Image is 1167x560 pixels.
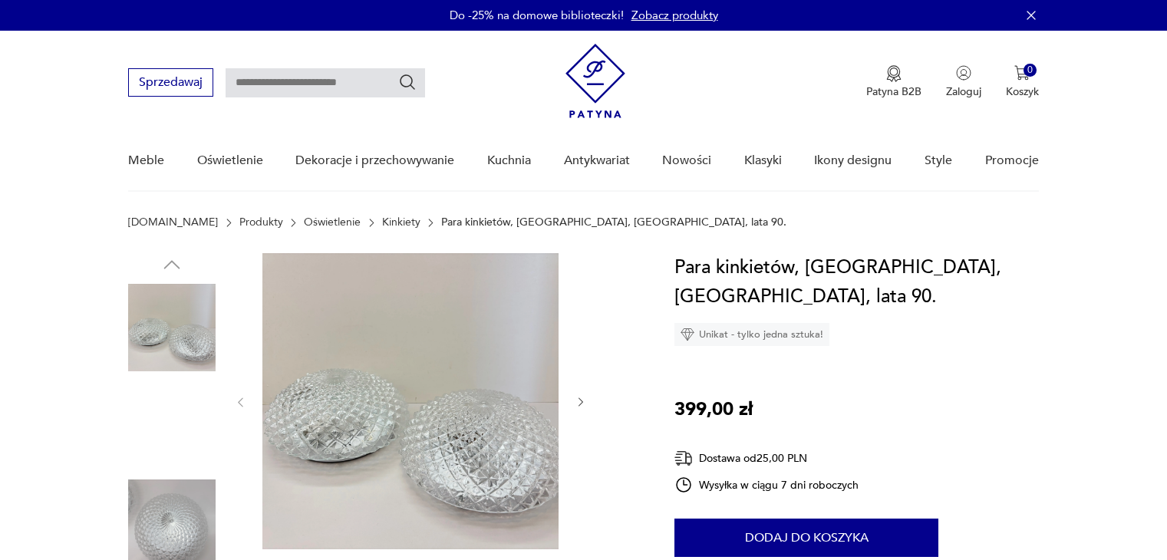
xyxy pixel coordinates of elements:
button: Szukaj [398,73,417,91]
div: Wysyłka w ciągu 7 dni roboczych [674,476,859,494]
h1: Para kinkietów, [GEOGRAPHIC_DATA], [GEOGRAPHIC_DATA], lata 90. [674,253,1039,311]
p: Zaloguj [946,84,981,99]
p: Koszyk [1006,84,1039,99]
img: Patyna - sklep z meblami i dekoracjami vintage [565,44,625,118]
p: Para kinkietów, [GEOGRAPHIC_DATA], [GEOGRAPHIC_DATA], lata 90. [441,216,786,229]
img: Ikona koszyka [1014,65,1030,81]
a: Oświetlenie [197,131,263,190]
button: 0Koszyk [1006,65,1039,99]
a: Kinkiety [382,216,420,229]
a: Promocje [985,131,1039,190]
a: Ikony designu [814,131,892,190]
a: Sprzedawaj [128,78,213,89]
a: Klasyki [744,131,782,190]
p: Patyna B2B [866,84,921,99]
button: Zaloguj [946,65,981,99]
img: Zdjęcie produktu Para kinkietów, Massive, Belgia, lata 90. [128,284,216,371]
a: [DOMAIN_NAME] [128,216,218,229]
div: Unikat - tylko jedna sztuka! [674,323,829,346]
img: Ikonka użytkownika [956,65,971,81]
img: Ikona dostawy [674,449,693,468]
img: Zdjęcie produktu Para kinkietów, Massive, Belgia, lata 90. [262,253,559,549]
a: Style [925,131,952,190]
a: Meble [128,131,164,190]
a: Ikona medaluPatyna B2B [866,65,921,99]
a: Antykwariat [564,131,630,190]
a: Nowości [662,131,711,190]
img: Ikona medalu [886,65,902,82]
button: Sprzedawaj [128,68,213,97]
img: Zdjęcie produktu Para kinkietów, Massive, Belgia, lata 90. [128,382,216,469]
p: Do -25% na domowe biblioteczki! [450,8,624,23]
button: Patyna B2B [866,65,921,99]
div: Dostawa od 25,00 PLN [674,449,859,468]
p: 399,00 zł [674,395,753,424]
a: Produkty [239,216,283,229]
a: Oświetlenie [304,216,361,229]
div: 0 [1024,64,1037,77]
button: Dodaj do koszyka [674,519,938,557]
a: Dekoracje i przechowywanie [295,131,454,190]
a: Zobacz produkty [631,8,718,23]
img: Ikona diamentu [681,328,694,341]
a: Kuchnia [487,131,531,190]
